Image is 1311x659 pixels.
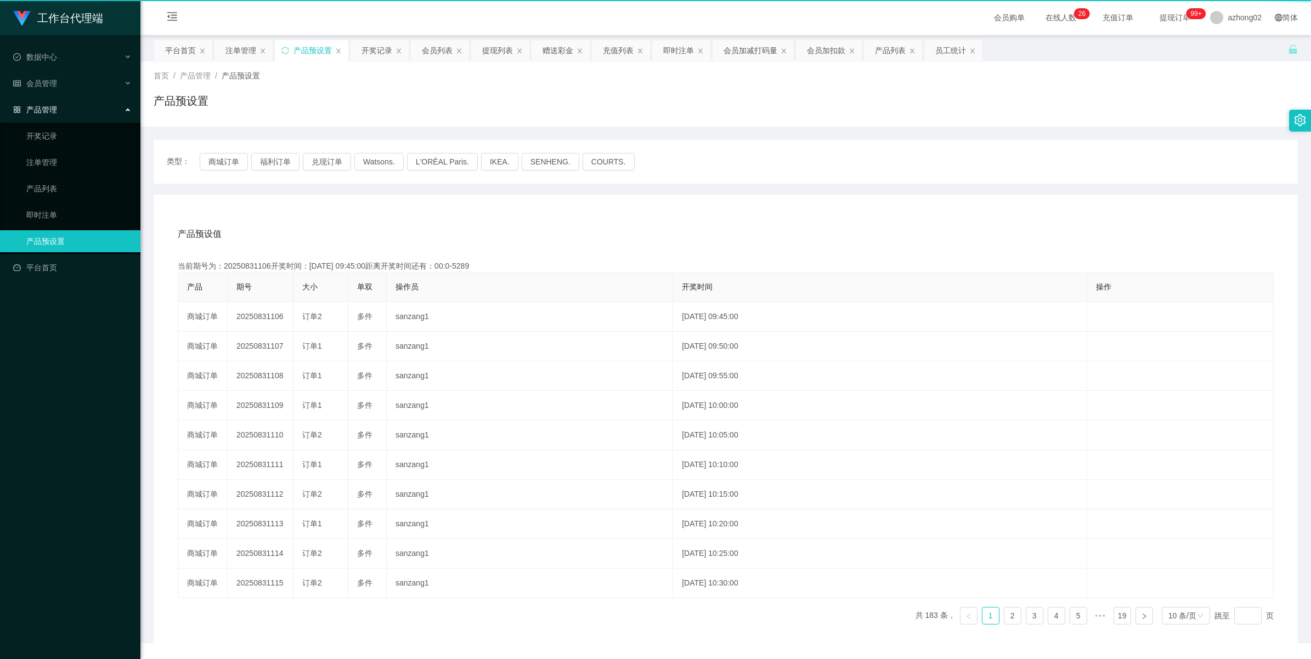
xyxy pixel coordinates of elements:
td: sanzang1 [387,569,673,598]
td: 商城订单 [178,361,228,391]
span: 操作员 [395,282,419,291]
span: 多件 [357,519,372,528]
td: sanzang1 [387,361,673,391]
i: 图标: close [335,48,342,54]
p: 2 [1078,8,1082,19]
div: 开奖记录 [361,40,392,61]
i: 图标: close [259,48,266,54]
h1: 产品预设置 [154,93,208,109]
div: 当前期号为：20250831106开奖时间：[DATE] 09:45:00距离开奖时间还有：00:0-5289 [178,260,1274,272]
span: 多件 [357,401,372,410]
i: 图标: close [781,48,787,54]
span: 数据中心 [13,53,57,61]
div: 即时注单 [663,40,694,61]
span: 产品管理 [13,105,57,114]
td: [DATE] 09:55:00 [673,361,1087,391]
span: 开奖时间 [682,282,713,291]
button: L'ORÉAL Paris. [407,153,478,171]
span: 首页 [154,71,169,80]
td: 20250831115 [228,569,293,598]
span: 多件 [357,342,372,350]
td: 商城订单 [178,421,228,450]
i: 图标: close [456,48,462,54]
span: 产品管理 [180,71,211,80]
span: 订单1 [302,519,322,528]
td: 20250831111 [228,450,293,480]
a: 5 [1070,607,1087,624]
span: 多件 [357,371,372,380]
a: 产品列表 [26,178,132,200]
td: 商城订单 [178,332,228,361]
span: 充值订单 [1097,14,1139,21]
sup: 1026 [1186,8,1206,19]
td: 商城订单 [178,569,228,598]
td: sanzang1 [387,509,673,539]
button: SENHENG. [522,153,579,171]
a: 工作台代理端 [13,13,103,22]
i: 图标: close [637,48,643,54]
td: 20250831110 [228,421,293,450]
span: 提现订单 [1154,14,1196,21]
td: sanzang1 [387,332,673,361]
span: ••• [1092,607,1109,624]
i: 图标: close [199,48,206,54]
td: sanzang1 [387,539,673,569]
span: / [215,71,217,80]
li: 19 [1114,607,1131,624]
td: 商城订单 [178,480,228,509]
i: 图标: close [849,48,855,54]
i: 图标: sync [281,47,289,54]
td: 商城订单 [178,509,228,539]
span: 期号 [236,282,252,291]
td: 20250831112 [228,480,293,509]
td: [DATE] 09:45:00 [673,302,1087,332]
td: 商城订单 [178,302,228,332]
div: 产品预设置 [293,40,332,61]
a: 1 [982,607,999,624]
span: 订单2 [302,549,322,558]
span: 订单2 [302,578,322,587]
a: 注单管理 [26,151,132,173]
li: 1 [982,607,999,624]
div: 会员加扣款 [807,40,845,61]
td: 20250831106 [228,302,293,332]
td: sanzang1 [387,450,673,480]
div: 会员加减打码量 [724,40,777,61]
i: 图标: appstore-o [13,106,21,113]
span: 产品 [187,282,202,291]
i: 图标: down [1197,612,1203,620]
i: 图标: right [1141,613,1148,620]
li: 2 [1004,607,1021,624]
span: 类型： [167,153,200,171]
span: 订单1 [302,342,322,350]
div: 充值列表 [603,40,634,61]
div: 产品列表 [875,40,906,61]
span: 多件 [357,460,372,469]
td: [DATE] 10:05:00 [673,421,1087,450]
td: [DATE] 10:30:00 [673,569,1087,598]
div: 平台首页 [165,40,196,61]
div: 提现列表 [482,40,513,61]
td: [DATE] 10:20:00 [673,509,1087,539]
span: 订单1 [302,460,322,469]
button: 兑现订单 [303,153,351,171]
td: 商城订单 [178,539,228,569]
span: 单双 [357,282,372,291]
li: 4 [1048,607,1065,624]
img: logo.9652507e.png [13,11,31,26]
button: 商城订单 [200,153,248,171]
td: [DATE] 10:00:00 [673,391,1087,421]
td: [DATE] 10:15:00 [673,480,1087,509]
span: 会员管理 [13,79,57,88]
button: Watsons. [354,153,404,171]
span: 操作 [1096,282,1111,291]
td: sanzang1 [387,302,673,332]
i: 图标: close [395,48,402,54]
td: 20250831114 [228,539,293,569]
li: 共 183 条， [916,607,956,624]
td: 商城订单 [178,450,228,480]
span: 大小 [302,282,318,291]
span: 订单2 [302,490,322,498]
i: 图标: menu-fold [154,1,191,36]
button: 福利订单 [251,153,300,171]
